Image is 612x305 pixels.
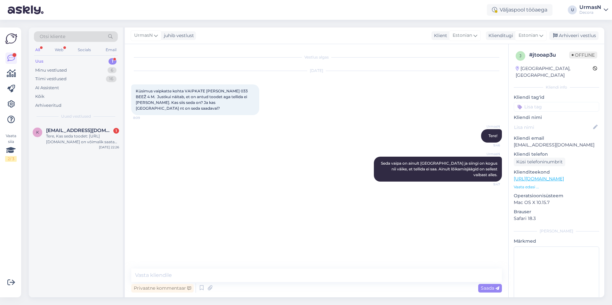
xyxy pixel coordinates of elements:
[46,133,119,145] div: Tere, Kas seda toodet: [URL][DOMAIN_NAME] on võimalik saata [GEOGRAPHIC_DATA]? Sooviks ühte kasti...
[568,5,577,14] div: U
[514,151,599,158] p: Kliendi telefon
[579,10,601,15] div: Decora
[514,84,599,90] div: Kliendi info
[569,51,597,59] span: Offline
[36,130,39,135] span: k
[35,102,61,109] div: Arhiveeritud
[514,102,599,112] input: Lisa tag
[514,124,592,131] input: Lisa nimi
[133,115,157,120] span: 8:09
[34,46,41,54] div: All
[453,32,472,39] span: Estonian
[131,284,194,293] div: Privaatne kommentaar
[476,182,500,187] span: 9:47
[549,31,599,40] div: Arhiveeri vestlus
[519,53,521,58] span: j
[431,32,447,39] div: Klient
[5,33,17,45] img: Askly Logo
[35,67,67,74] div: Minu vestlused
[486,32,513,39] div: Klienditugi
[136,89,249,111] span: Küsimus vaipkatte kohta VAIPKATE [PERSON_NAME] 033 BEEŽ 4 M. Justkui näitab, et on antud toodet a...
[529,51,569,59] div: # jtooap3u
[99,145,119,150] div: [DATE] 22:26
[514,114,599,121] p: Kliendi nimi
[476,152,500,156] span: UrmasN
[381,161,498,177] span: Seda vaipa on ainult [GEOGRAPHIC_DATA] ja siingi on kogus nii väike, et tellida ei saa. Ainult lõ...
[514,176,564,182] a: [URL][DOMAIN_NAME]
[35,76,67,82] div: Tiimi vestlused
[134,32,153,39] span: UrmasN
[514,135,599,142] p: Kliendi email
[161,32,194,39] div: juhib vestlust
[514,192,599,199] p: Operatsioonisüsteem
[5,156,17,162] div: 2 / 3
[476,124,500,129] span: UrmasN
[35,58,44,65] div: Uus
[514,158,565,166] div: Küsi telefoninumbrit
[61,113,91,119] span: Uued vestlused
[35,85,59,91] div: AI Assistent
[108,67,117,74] div: 6
[514,94,599,101] p: Kliendi tag'id
[76,46,92,54] div: Socials
[113,128,119,134] div: 1
[519,32,538,39] span: Estonian
[35,93,44,100] div: Kõik
[514,238,599,245] p: Märkmed
[131,54,502,60] div: Vestlus algas
[104,46,118,54] div: Email
[40,33,65,40] span: Otsi kliente
[5,133,17,162] div: Vaata siia
[579,5,608,15] a: UrmasNDecora
[516,65,593,79] div: [GEOGRAPHIC_DATA], [GEOGRAPHIC_DATA]
[514,199,599,206] p: Mac OS X 10.15.7
[481,285,499,291] span: Saada
[131,68,502,74] div: [DATE]
[514,142,599,148] p: [EMAIL_ADDRESS][DOMAIN_NAME]
[487,4,552,16] div: Väljaspool tööaega
[514,215,599,222] p: Safari 18.3
[579,5,601,10] div: UrmasN
[53,46,65,54] div: Web
[109,58,117,65] div: 1
[488,133,497,138] span: Tere!
[514,184,599,190] p: Vaata edasi ...
[514,228,599,234] div: [PERSON_NAME]
[514,208,599,215] p: Brauser
[476,143,500,148] span: 9:46
[46,128,113,133] span: kuldar_erras@hotmail.com
[106,76,117,82] div: 16
[514,169,599,176] p: Klienditeekond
